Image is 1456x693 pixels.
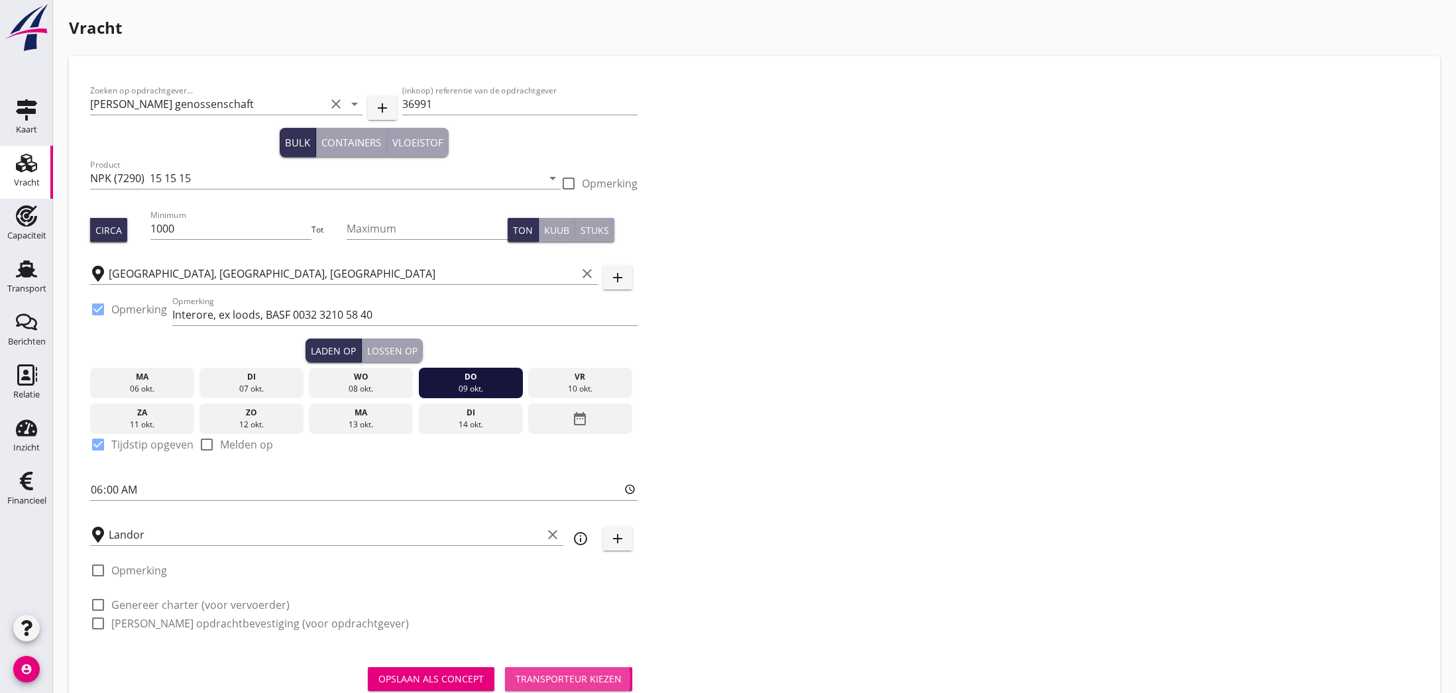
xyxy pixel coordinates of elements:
[311,224,347,236] div: Tot
[285,135,310,150] div: Bulk
[579,266,595,282] i: clear
[203,419,300,431] div: 12 okt.
[111,438,194,451] label: Tijdstip opgeven
[321,135,381,150] div: Containers
[8,337,46,346] div: Berichten
[111,564,167,577] label: Opmerking
[610,270,626,286] i: add
[544,223,569,237] div: Kuub
[13,390,40,399] div: Relatie
[374,100,390,116] i: add
[575,218,614,242] button: Stuks
[14,178,40,187] div: Vracht
[7,496,46,505] div: Financieel
[7,231,46,240] div: Capaciteit
[280,128,316,157] button: Bulk
[508,218,539,242] button: Ton
[312,407,410,419] div: ma
[7,284,46,293] div: Transport
[505,667,632,691] button: Transporteur kiezen
[367,344,418,358] div: Lossen op
[93,383,191,395] div: 06 okt.
[421,383,519,395] div: 09 okt.
[421,371,519,383] div: do
[513,223,533,237] div: Ton
[572,407,588,431] i: date_range
[93,407,191,419] div: za
[347,96,363,112] i: arrow_drop_down
[93,371,191,383] div: ma
[581,223,609,237] div: Stuks
[312,383,410,395] div: 08 okt.
[90,93,325,115] input: Zoeken op opdrachtgever...
[109,524,542,545] input: Losplaats
[111,617,409,630] label: [PERSON_NAME] opdrachtbevestiging (voor opdrachtgever)
[582,177,638,190] label: Opmerking
[610,531,626,547] i: add
[545,170,561,186] i: arrow_drop_down
[13,443,40,452] div: Inzicht
[516,672,622,686] div: Transporteur kiezen
[203,407,300,419] div: zo
[203,383,300,395] div: 07 okt.
[203,371,300,383] div: di
[13,656,40,682] i: account_circle
[347,218,508,239] input: Maximum
[3,3,50,52] img: logo-small.a267ee39.svg
[368,667,494,691] button: Opslaan als concept
[312,371,410,383] div: wo
[402,93,638,115] input: (inkoop) referentie van de opdrachtgever
[93,419,191,431] div: 11 okt.
[532,371,629,383] div: vr
[316,128,387,157] button: Containers
[387,128,449,157] button: Vloeistof
[573,531,588,547] i: info_outline
[90,218,127,242] button: Circa
[95,223,122,237] div: Circa
[421,419,519,431] div: 14 okt.
[306,339,362,362] button: Laden op
[311,344,356,358] div: Laden op
[150,218,311,239] input: Minimum
[378,672,484,686] div: Opslaan als concept
[111,303,167,316] label: Opmerking
[90,168,542,189] input: Product
[312,419,410,431] div: 13 okt.
[69,16,1440,40] h1: Vracht
[362,339,423,362] button: Lossen op
[421,407,519,419] div: di
[16,125,37,134] div: Kaart
[220,438,273,451] label: Melden op
[109,263,577,284] input: Laadplaats
[532,383,629,395] div: 10 okt.
[328,96,344,112] i: clear
[172,304,638,325] input: Opmerking
[539,218,575,242] button: Kuub
[545,527,561,543] i: clear
[392,135,443,150] div: Vloeistof
[111,598,290,612] label: Genereer charter (voor vervoerder)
